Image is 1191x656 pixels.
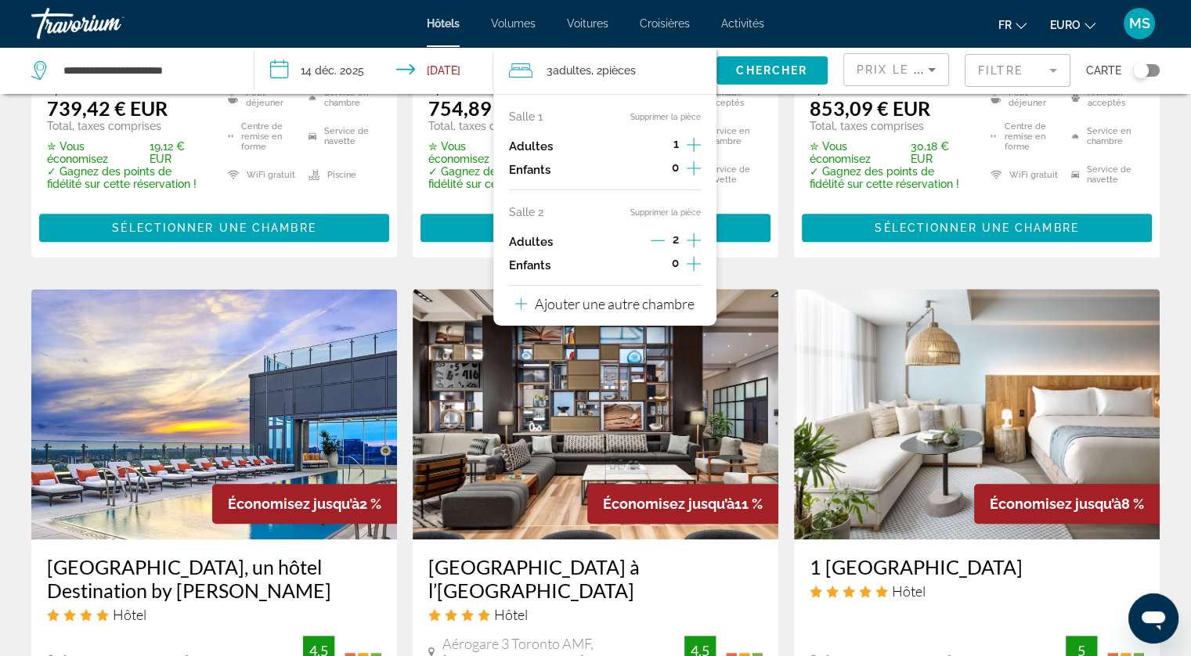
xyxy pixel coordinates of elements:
a: Volumes [491,17,536,30]
span: Hôtel [892,582,926,600]
font: 19,12 € EUR [150,140,208,165]
button: Basculer la carte [1121,63,1160,77]
a: Hôtels [427,17,460,30]
p: Total, taxes comprises [428,120,590,132]
font: Service de navette [324,126,381,146]
a: Voitures [567,17,608,30]
font: Centre de remise en forme [1004,121,1063,152]
a: Sélectionner une chambre [420,217,771,234]
button: Décrément des enfants [650,256,664,275]
button: Sélectionner une chambre [420,214,771,242]
span: Chercher [736,64,807,77]
font: WiFi gratuit [247,170,295,180]
font: WiFi gratuit [1009,170,1058,180]
div: Hôtel 5 étoiles [810,582,1144,600]
button: Ajouter une autre chambre [515,286,695,318]
font: 3 [547,64,553,77]
font: Animaux acceptés [1088,88,1144,108]
button: Changer la langue [998,13,1027,36]
span: Fr [998,19,1012,31]
span: 2 [673,233,679,246]
img: Image de l’hôtel [31,289,397,539]
a: [GEOGRAPHIC_DATA], un hôtel Destination by [PERSON_NAME] [47,555,381,602]
a: Sélectionner une chambre [39,217,389,234]
span: MS [1129,16,1150,31]
button: Voyageurs : 3 adultes, 0 enfants [493,47,716,94]
button: Augmenter les enfants [687,254,701,277]
a: Croisières [640,17,690,30]
a: Travorium [31,3,188,44]
span: pièces [602,64,636,77]
span: Hôtel [113,606,146,623]
button: Décrément des enfants [650,160,664,179]
font: Petit déjeuner [1009,88,1063,108]
span: Prix le plus bas [857,63,980,76]
font: Petit déjeuner [246,88,301,108]
span: Économisez jusqu’à [228,496,359,512]
div: 11 % [587,484,778,524]
iframe: Bouton de lancement de la fenêtre de messagerie [1128,593,1178,643]
font: Service de navette [706,164,763,185]
a: 1 [GEOGRAPHIC_DATA] [810,555,1144,579]
p: Total, taxes comprises [810,120,971,132]
button: Changer de devise [1050,13,1095,36]
button: Décrément des adultes [651,137,666,156]
p: Adultes [509,140,553,153]
span: Adultes [553,64,591,77]
span: Économisez jusqu’à [603,496,734,512]
span: Sélectionner une chambre [875,222,1078,234]
button: Augmenter les enfants [687,158,701,182]
p: Salle 1 [509,110,543,123]
a: Activités [721,17,764,30]
span: EURO [1050,19,1081,31]
p: Salle 2 [509,206,543,218]
a: Sélectionner une chambre [802,217,1152,234]
span: 0 [672,257,679,269]
p: Total, taxes comprises [47,120,208,132]
p: Enfants [509,164,550,177]
font: Service de navette [1087,164,1144,185]
span: ✮ Vous économisez [47,140,146,165]
button: Filtre [965,53,1070,88]
button: Augmenter les adultes [687,135,701,158]
p: ✓ Gagnez des points de fidélité sur cette réservation ! [810,165,971,190]
div: 2 % [212,484,397,524]
button: Menu utilisateur [1119,7,1160,40]
font: 30,18 € EUR [911,140,971,165]
font: , 2 [591,64,602,77]
img: Image de l’hôtel [413,289,778,539]
font: Centre de remise en forme [241,121,301,152]
span: 1 [673,138,679,150]
p: ✓ Gagnez des points de fidélité sur cette réservation ! [428,165,590,190]
div: Hôtel 4 étoiles [428,606,763,623]
span: Hôtel [494,606,528,623]
div: Hôtel 4 étoiles [47,606,381,623]
button: Supprimer la pièce [630,207,701,218]
ins: 739,42 € EUR [47,96,168,120]
a: Image de l’hôtel [794,289,1160,539]
ins: 853,09 € EUR [810,96,930,120]
span: Économisez jusqu’à [990,496,1121,512]
font: Piscine [327,170,356,180]
span: ✮ Vous économisez [810,140,907,165]
p: Adultes [509,236,553,249]
button: Sélectionner une chambre [39,214,389,242]
button: Augmenter les adultes [687,230,701,254]
a: [GEOGRAPHIC_DATA] à l’[GEOGRAPHIC_DATA] [428,555,763,602]
span: Sélectionner une chambre [112,222,316,234]
button: Sélectionner une chambre [802,214,1152,242]
p: Ajouter une autre chambre [535,295,695,312]
button: Supprimer la pièce [630,112,701,122]
p: ✓ Gagnez des points de fidélité sur cette réservation ! [47,165,208,190]
font: Service en chambre [706,126,763,146]
button: Date d’arrivée : 14 déc. 2025 Date de départ : 20 déc. 2025 [254,47,493,94]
